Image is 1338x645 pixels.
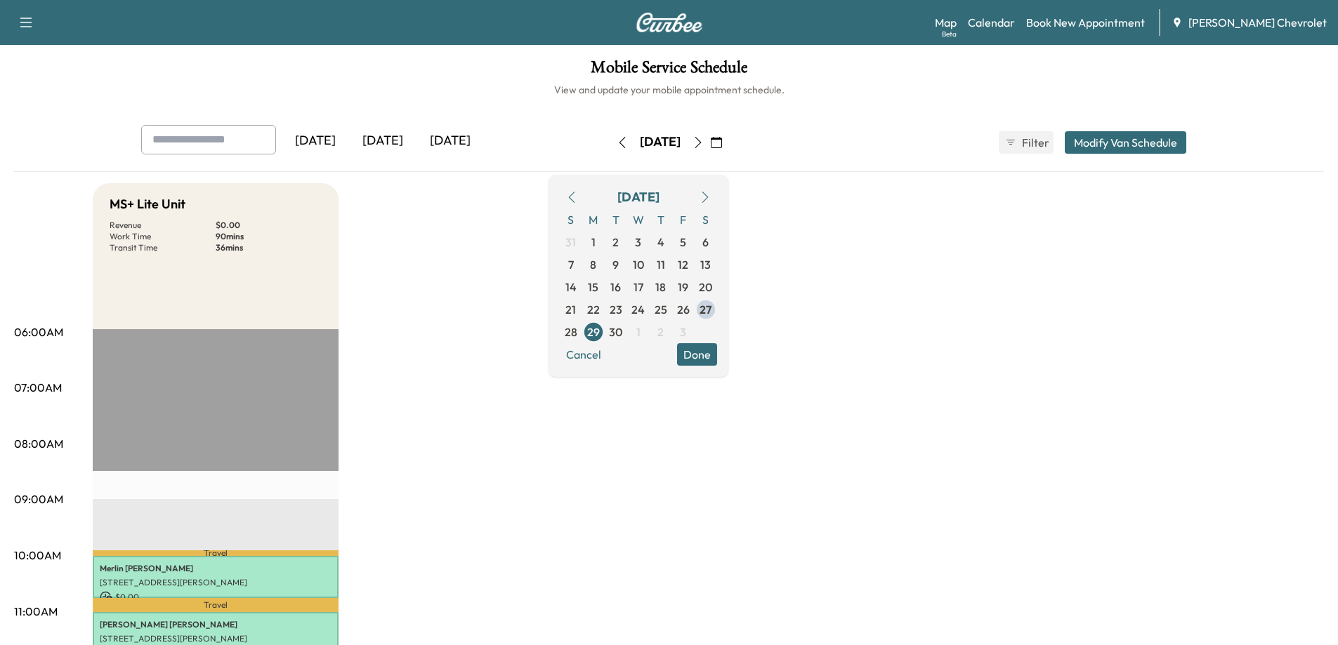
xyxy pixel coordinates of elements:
span: 12 [678,256,688,273]
div: [DATE] [349,125,417,157]
span: 11 [657,256,665,273]
p: Work Time [110,231,216,242]
span: 3 [635,234,641,251]
span: W [627,208,650,231]
div: [DATE] [282,125,349,157]
p: 90 mins [216,231,322,242]
p: 06:00AM [14,324,63,340]
div: [DATE] [617,187,660,207]
h6: View and update your mobile appointment schedule. [14,83,1324,97]
p: [STREET_ADDRESS][PERSON_NAME] [100,633,332,644]
span: 21 [565,301,576,318]
span: 10 [633,256,644,273]
p: 08:00AM [14,435,63,452]
div: [DATE] [417,125,484,157]
p: Travel [93,550,339,556]
p: Merlin [PERSON_NAME] [100,563,332,574]
a: Book New Appointment [1026,14,1145,31]
p: Revenue [110,220,216,231]
span: S [695,208,717,231]
h5: MS+ Lite Unit [110,194,185,214]
span: 7 [568,256,574,273]
a: MapBeta [935,14,957,31]
p: [PERSON_NAME] [PERSON_NAME] [100,619,332,630]
p: 09:00AM [14,491,63,507]
span: 2 [612,234,619,251]
span: 1 [591,234,596,251]
span: 24 [631,301,645,318]
span: 26 [677,301,690,318]
span: 25 [655,301,667,318]
p: $ 0.00 [216,220,322,231]
span: 13 [700,256,711,273]
span: M [582,208,605,231]
img: Curbee Logo [636,13,703,32]
span: 19 [678,279,688,295]
span: 4 [657,234,664,251]
span: 30 [609,324,622,340]
span: 20 [699,279,712,295]
span: 28 [565,324,577,340]
span: 9 [612,256,619,273]
span: 18 [655,279,666,295]
span: 8 [590,256,596,273]
span: F [672,208,695,231]
span: 3 [680,324,686,340]
div: Beta [942,29,957,39]
p: 10:00AM [14,547,61,564]
div: [DATE] [640,133,681,151]
span: 16 [610,279,621,295]
span: [PERSON_NAME] Chevrolet [1188,14,1327,31]
p: Transit Time [110,242,216,253]
p: 07:00AM [14,379,62,396]
span: S [560,208,582,231]
span: 5 [680,234,686,251]
span: Filter [1022,134,1047,151]
p: 36 mins [216,242,322,253]
p: 11:00AM [14,603,58,620]
span: 6 [702,234,709,251]
p: Travel [93,598,339,612]
button: Filter [999,131,1054,154]
span: 23 [610,301,622,318]
button: Done [677,343,717,366]
span: 22 [587,301,600,318]
p: [STREET_ADDRESS][PERSON_NAME] [100,577,332,588]
span: 1 [636,324,641,340]
p: $ 0.00 [100,591,332,604]
span: 29 [587,324,600,340]
span: 15 [588,279,598,295]
span: 14 [565,279,577,295]
span: 31 [565,234,576,251]
span: T [650,208,672,231]
button: Cancel [560,343,608,366]
span: T [605,208,627,231]
span: 27 [700,301,711,318]
h1: Mobile Service Schedule [14,59,1324,83]
span: 17 [634,279,643,295]
span: 2 [657,324,664,340]
button: Modify Van Schedule [1065,131,1186,154]
a: Calendar [968,14,1015,31]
